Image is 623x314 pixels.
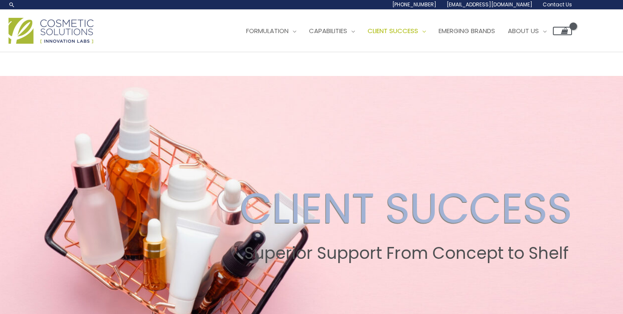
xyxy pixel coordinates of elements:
a: View Shopping Cart, empty [553,27,572,35]
a: Client Success [361,18,432,44]
img: Cosmetic Solutions Logo [8,18,93,44]
span: Emerging Brands [439,26,495,35]
span: Capabilities [309,26,347,35]
a: Capabilities [303,18,361,44]
a: Formulation [240,18,303,44]
span: [PHONE_NUMBER] [392,1,436,8]
nav: Site Navigation [233,18,572,44]
a: Search icon link [8,1,15,8]
span: About Us [508,26,539,35]
span: Contact Us [543,1,572,8]
span: Client Success [368,26,418,35]
span: [EMAIL_ADDRESS][DOMAIN_NAME] [447,1,532,8]
a: About Us [501,18,553,44]
h2: Superior Support From Concept to Shelf [240,244,572,263]
span: Formulation [246,26,289,35]
h2: CLIENT SUCCESS [240,183,572,233]
a: Emerging Brands [432,18,501,44]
